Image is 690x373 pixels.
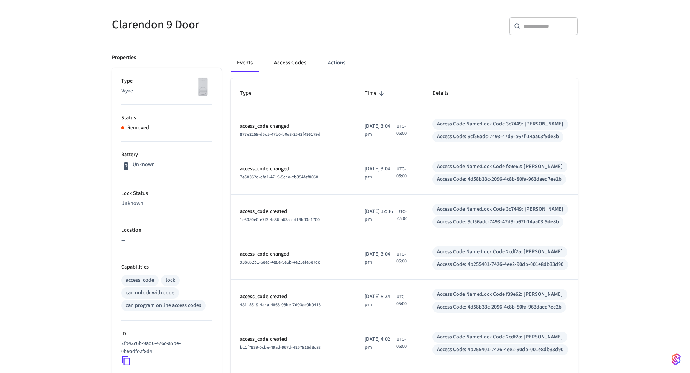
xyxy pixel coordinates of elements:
span: 7e50362d-cfa1-4719-9cce-cb394fef8060 [240,174,318,180]
span: [DATE] 3:04 pm [365,122,395,139]
span: UTC-05:00 [396,123,414,137]
p: access_code.changed [240,165,346,173]
div: Access Code: 9cf56adc-7493-47d9-b67f-14aa03f5de8b [437,133,559,141]
span: UTC-05:00 [396,336,414,350]
div: ant example [231,54,578,72]
span: Type [240,87,261,99]
div: access_code [126,276,154,284]
div: Access Code Name: Lock Code f39e62: [PERSON_NAME] [437,163,563,171]
span: [DATE] 8:24 pm [365,293,395,309]
div: America/Bogota [365,165,414,181]
img: SeamLogoGradient.69752ec5.svg [672,353,681,365]
div: can unlock with code [126,289,174,297]
div: can program online access codes [126,302,201,310]
div: Access Code Name: Lock Code 3c7449: [PERSON_NAME] [437,120,563,128]
span: [DATE] 12:36 pm [365,208,396,224]
div: America/Bogota [365,122,414,139]
div: lock [166,276,175,284]
div: America/Bogota [365,250,414,266]
p: access_code.created [240,335,346,343]
p: Unknown [133,161,155,169]
p: Battery [121,151,212,159]
div: Access Code: 4b255401-7426-4ee2-90db-001e8db33d90 [437,346,563,354]
span: 1e5380e0-e7f3-4e86-a63a-cd14b93e1700 [240,216,320,223]
div: Access Code Name: Lock Code 2cdf2a: [PERSON_NAME] [437,248,563,256]
p: Properties [112,54,136,62]
div: America/Bogota [365,335,414,352]
div: America/Bogota [365,293,414,309]
div: Access Code Name: Lock Code 3c7449: [PERSON_NAME] [437,205,563,213]
p: Status [121,114,212,122]
p: Removed [127,124,149,132]
div: Access Code Name: Lock Code f39e62: [PERSON_NAME] [437,290,563,299]
span: UTC-05:00 [396,294,414,307]
div: Access Code Name: Lock Code 2cdf2a: [PERSON_NAME] [437,333,563,341]
img: Wyze Lock [193,77,212,96]
p: access_code.created [240,208,346,216]
span: [DATE] 4:02 pm [365,335,395,352]
p: Wyze [121,87,212,95]
p: Unknown [121,200,212,208]
span: [DATE] 3:04 pm [365,250,395,266]
span: UTC-05:00 [396,166,414,180]
span: 93b852b1-5eec-4e8e-9e6b-4a25efe5e7cc [240,259,320,266]
p: access_code.changed [240,122,346,130]
p: Lock Status [121,190,212,198]
span: Time [365,87,386,99]
span: [DATE] 3:04 pm [365,165,395,181]
p: ID [121,330,212,338]
div: Access Code: 4d58b33c-2096-4c8b-80fa-963daed7ee2b [437,175,562,183]
p: — [121,236,212,244]
span: bc1f7939-0cbe-49ad-967d-4957816d8c83 [240,344,321,351]
span: 48115519-4a4a-4868-98be-7d93ae9b9418 [240,302,321,308]
p: access_code.created [240,293,346,301]
button: Actions [322,54,352,72]
h5: Clarendon 9 Door [112,17,340,33]
span: UTC-05:00 [397,208,414,222]
span: UTC-05:00 [396,251,414,265]
span: Details [432,87,458,99]
button: Access Codes [268,54,312,72]
div: Access Code: 9cf56adc-7493-47d9-b67f-14aa03f5de8b [437,218,559,226]
p: Location [121,226,212,234]
button: Events [231,54,259,72]
p: Type [121,77,212,85]
p: 2fb42c6b-9ad6-476c-a5be-0b9adfe2f8d4 [121,340,209,356]
p: Capabilities [121,263,212,271]
div: America/Bogota [365,208,414,224]
p: access_code.changed [240,250,346,258]
div: Access Code: 4b255401-7426-4ee2-90db-001e8db33d90 [437,261,563,269]
span: 877e3258-d5c5-47b0-b0e8-2542f496179d [240,131,320,138]
div: Access Code: 4d58b33c-2096-4c8b-80fa-963daed7ee2b [437,303,562,311]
